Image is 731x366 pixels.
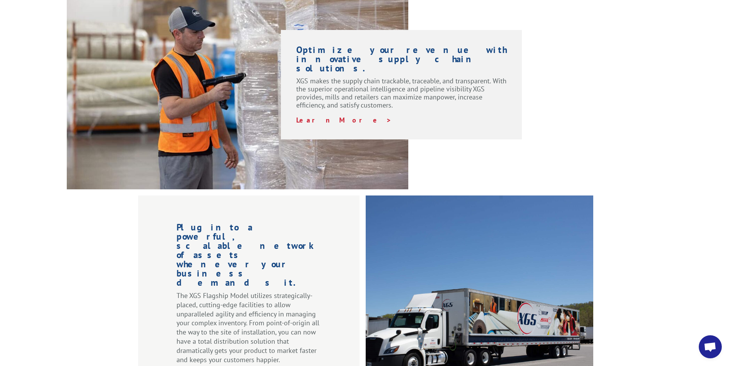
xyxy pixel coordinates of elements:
a: Learn More > [296,116,392,124]
h1: Optimize your revenue with innovative supply chain solutions. [296,45,507,77]
p: XGS makes the supply chain trackable, traceable, and transparent. With the superior operational i... [296,77,507,116]
div: Open chat [699,335,722,358]
h1: Plug into a powerful, scalable network of assets whenever your business demands it. [177,223,321,291]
